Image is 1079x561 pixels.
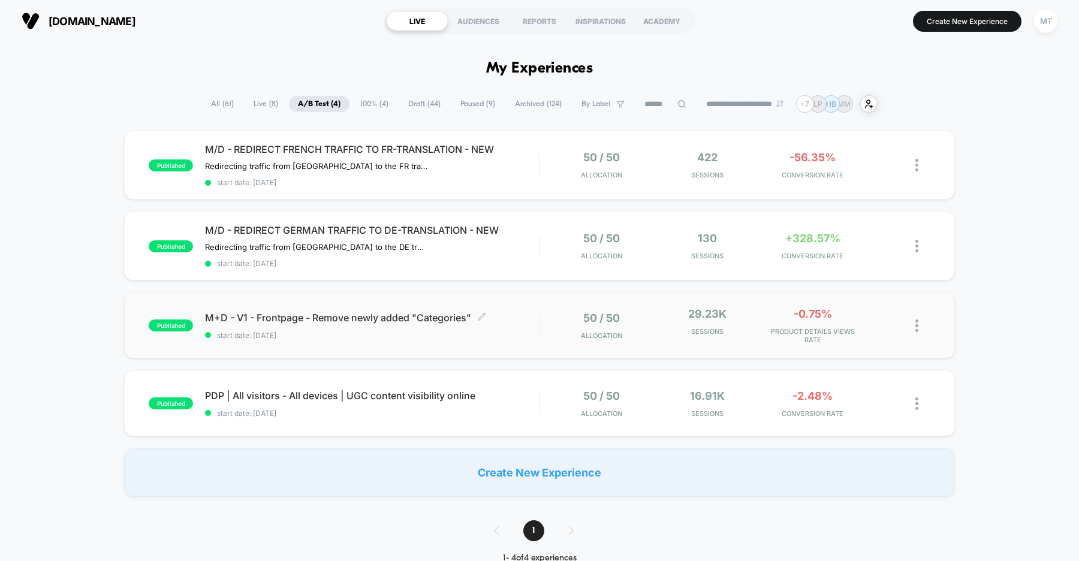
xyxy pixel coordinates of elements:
button: MT [1030,9,1061,34]
span: Sessions [658,409,757,418]
span: 130 [698,232,717,245]
span: 50 / 50 [583,232,620,245]
span: start date: [DATE] [205,409,539,418]
span: Live ( 8 ) [245,96,287,112]
span: M+D - V1 - Frontpage - Remove newly added "Categories" [205,312,539,324]
p: MM [837,99,851,108]
span: start date: [DATE] [205,331,539,340]
span: 50 / 50 [583,390,620,402]
h1: My Experiences [486,60,593,77]
span: 100% ( 4 ) [351,96,397,112]
span: Sessions [658,171,757,179]
div: Create New Experience [124,448,955,496]
span: start date: [DATE] [205,259,539,268]
img: close [915,397,918,410]
span: CONVERSION RATE [763,409,863,418]
span: -2.48% [792,390,833,402]
span: published [149,159,193,171]
img: Visually logo [22,12,40,30]
img: close [915,159,918,171]
div: ACADEMY [631,11,692,31]
span: Allocation [581,409,622,418]
div: LIVE [387,11,448,31]
span: 29.23k [688,307,727,320]
span: Redirecting traffic from [GEOGRAPHIC_DATA] to the DE translation of the website. [205,242,427,252]
div: MT [1034,10,1057,33]
span: [DOMAIN_NAME] [49,15,135,28]
span: Paused ( 9 ) [451,96,504,112]
span: Redirecting traffic from [GEOGRAPHIC_DATA] to the FR translation of the website. [205,161,427,171]
span: 50 / 50 [583,312,620,324]
span: -56.35% [789,151,836,164]
div: + 7 [796,95,813,113]
span: Allocation [581,331,622,340]
span: A/B Test ( 4 ) [289,96,349,112]
span: -0.75% [794,307,832,320]
span: Sessions [658,252,757,260]
span: published [149,319,193,331]
span: M/D - REDIRECT GERMAN TRAFFIC TO DE-TRANSLATION - NEW [205,224,539,236]
button: Create New Experience [913,11,1021,32]
div: REPORTS [509,11,570,31]
span: Allocation [581,171,622,179]
div: AUDIENCES [448,11,509,31]
span: PRODUCT DETAILS VIEWS RATE [763,327,863,344]
span: +328.57% [785,232,840,245]
span: CONVERSION RATE [763,171,863,179]
span: Draft ( 44 ) [399,96,450,112]
span: Allocation [581,252,622,260]
span: 16.91k [690,390,725,402]
img: end [776,100,783,107]
span: By Label [581,99,610,108]
img: close [915,240,918,252]
span: Sessions [658,327,757,336]
span: start date: [DATE] [205,178,539,187]
span: CONVERSION RATE [763,252,863,260]
div: INSPIRATIONS [570,11,631,31]
img: close [915,319,918,332]
span: published [149,240,193,252]
span: 422 [697,151,718,164]
p: HB [826,99,836,108]
span: 50 / 50 [583,151,620,164]
span: 1 [523,520,544,541]
span: published [149,397,193,409]
span: PDP | All visitors - All devices | UGC content visibility online [205,390,539,402]
span: Archived ( 124 ) [506,96,571,112]
p: LP [813,99,822,108]
button: [DOMAIN_NAME] [18,11,139,31]
span: All ( 61 ) [202,96,243,112]
span: M/D - REDIRECT FRENCH TRAFFIC TO FR-TRANSLATION - NEW [205,143,539,155]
